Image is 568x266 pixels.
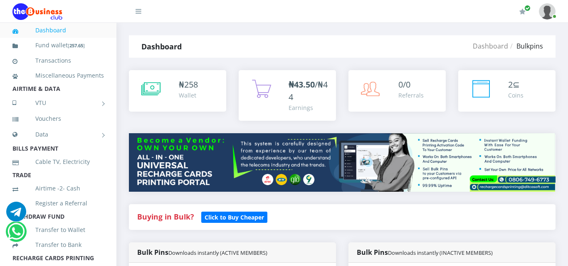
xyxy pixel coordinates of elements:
a: Airtime -2- Cash [12,179,104,198]
a: Vouchers [12,109,104,128]
span: 0/0 [398,79,410,90]
a: Transfer to Wallet [12,220,104,239]
b: ₦43.50 [289,79,315,90]
strong: Buying in Bulk? [137,212,194,222]
div: ₦ [179,78,198,91]
a: Data [12,124,104,145]
a: ₦258 Wallet [129,70,226,112]
span: 258 [184,79,198,90]
div: Earnings [289,103,328,112]
i: Renew/Upgrade Subscription [519,8,526,15]
strong: Bulk Pins [357,248,493,257]
small: Downloads instantly (INACTIVE MEMBERS) [388,249,493,256]
a: Transactions [12,51,104,70]
strong: Dashboard [141,41,182,51]
a: Dashboard [12,21,104,40]
b: Click to Buy Cheaper [205,213,264,221]
a: ₦43.50/₦44 Earnings [239,70,336,121]
div: Coins [508,91,524,100]
a: Miscellaneous Payments [12,66,104,85]
a: Dashboard [473,41,508,51]
a: Fund wallet[257.65] [12,36,104,55]
img: Logo [12,3,62,20]
div: ⊆ [508,78,524,91]
a: Transfer to Bank [12,235,104,254]
a: Register a Referral [12,194,104,213]
span: 2 [508,79,513,90]
div: Referrals [398,91,424,100]
strong: Bulk Pins [137,248,267,257]
img: multitenant_rcp.png [129,133,556,192]
a: Chat for support [7,228,25,242]
a: Chat for support [6,208,26,222]
small: [ ] [68,42,85,49]
span: /₦44 [289,79,328,102]
li: Bulkpins [508,41,543,51]
b: 257.65 [69,42,83,49]
a: Click to Buy Cheaper [201,212,267,222]
a: Cable TV, Electricity [12,152,104,171]
img: User [539,3,556,20]
span: Renew/Upgrade Subscription [524,5,531,11]
div: Wallet [179,91,198,100]
a: 0/0 Referrals [348,70,446,112]
a: VTU [12,93,104,113]
small: Downloads instantly (ACTIVE MEMBERS) [168,249,267,256]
